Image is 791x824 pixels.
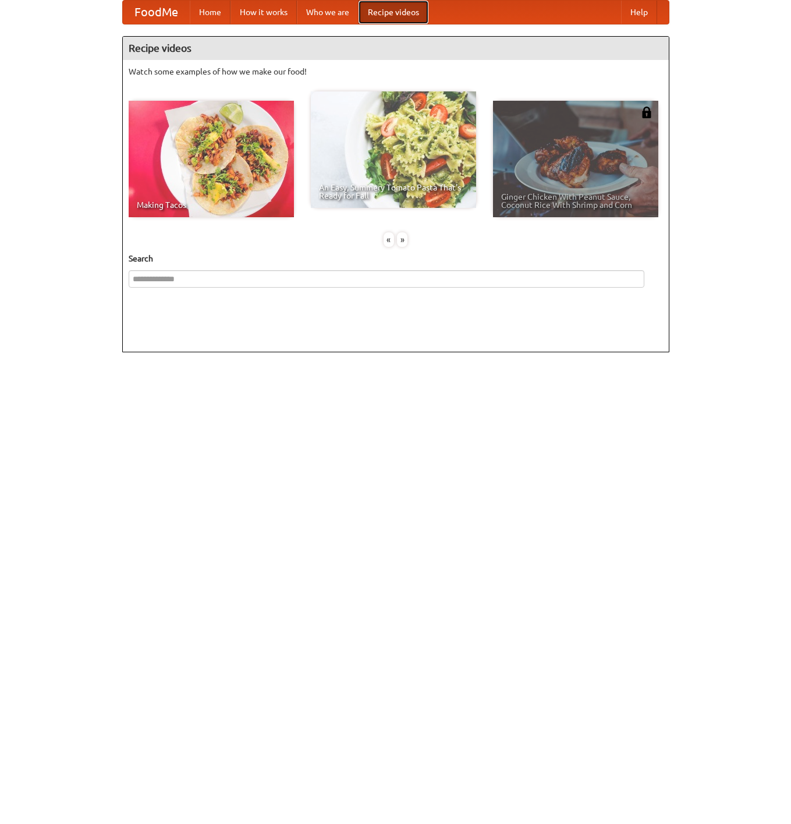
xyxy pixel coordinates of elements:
a: How it works [230,1,297,24]
a: Home [190,1,230,24]
a: Recipe videos [359,1,428,24]
div: » [397,232,407,247]
a: Making Tacos [129,101,294,217]
div: « [384,232,394,247]
a: Help [621,1,657,24]
p: Watch some examples of how we make our food! [129,66,663,77]
img: 483408.png [641,107,652,118]
span: An Easy, Summery Tomato Pasta That's Ready for Fall [319,183,468,200]
h4: Recipe videos [123,37,669,60]
a: An Easy, Summery Tomato Pasta That's Ready for Fall [311,91,476,208]
a: Who we are [297,1,359,24]
span: Making Tacos [137,201,286,209]
h5: Search [129,253,663,264]
a: FoodMe [123,1,190,24]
